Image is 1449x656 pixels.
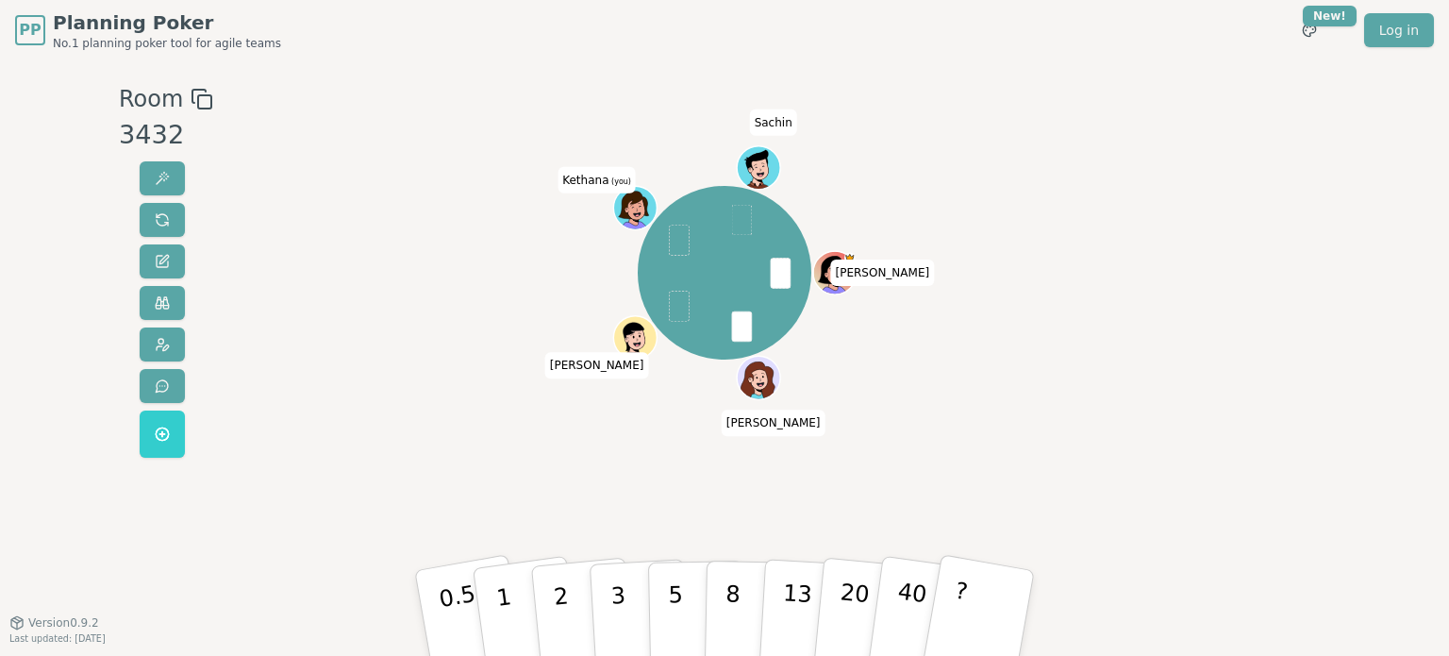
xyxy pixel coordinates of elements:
span: Click to change your name [545,353,649,379]
span: Click to change your name [830,260,934,286]
button: Reveal votes [140,161,185,195]
button: New! [1292,13,1326,47]
span: No.1 planning poker tool for agile teams [53,36,281,51]
button: Watch only [140,286,185,320]
span: Click to change your name [722,410,825,436]
button: Get a named room [140,411,185,458]
div: New! [1303,6,1357,26]
a: PPPlanning PokerNo.1 planning poker tool for agile teams [15,9,281,51]
span: PP [19,19,41,42]
button: Change name [140,244,185,278]
span: Last updated: [DATE] [9,633,106,644]
button: Click to change your avatar [615,188,656,228]
span: Natasha is the host [844,253,856,264]
a: Log in [1364,13,1434,47]
span: Click to change your name [558,167,636,193]
span: Click to change your name [750,109,797,136]
span: Room [119,82,183,116]
div: 3432 [119,116,213,155]
button: Reset votes [140,203,185,237]
span: Planning Poker [53,9,281,36]
span: Version 0.9.2 [28,615,99,631]
button: Version0.9.2 [9,615,99,631]
button: Send feedback [140,369,185,403]
button: Change avatar [140,328,185,362]
span: (you) [608,177,631,186]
